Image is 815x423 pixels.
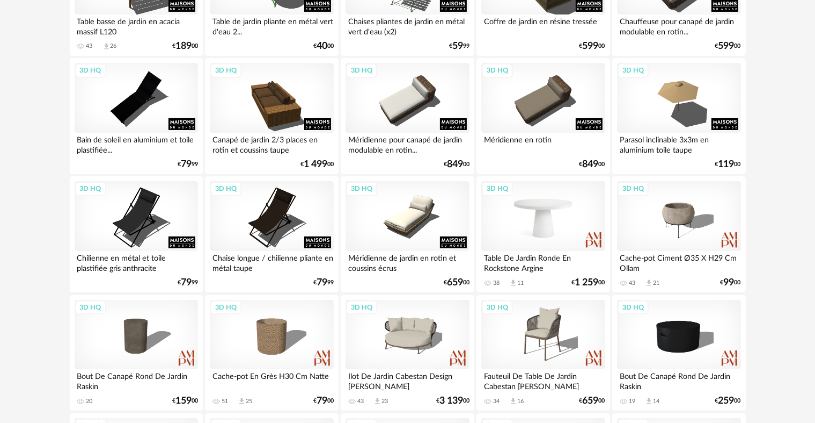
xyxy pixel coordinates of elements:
[715,42,741,50] div: € 00
[618,182,649,196] div: 3D HQ
[452,42,463,50] span: 59
[70,176,203,292] a: 3D HQ Chilienne en métal et toile plastifiée gris anthracite €7999
[645,397,653,405] span: Download icon
[175,42,192,50] span: 189
[181,161,192,168] span: 79
[178,161,198,168] div: € 99
[300,161,334,168] div: € 00
[222,398,228,405] div: 51
[317,279,327,286] span: 79
[341,176,474,292] a: 3D HQ Méridienne de jardin en rotin et coussins écrus €65900
[346,369,469,391] div: Ilot De Jardin Cabestan Design [PERSON_NAME]
[317,397,327,405] span: 79
[629,279,635,287] div: 43
[70,295,203,411] a: 3D HQ Bout De Canapé Rond De Jardin Raskin 20 €15900
[447,279,463,286] span: 659
[313,397,334,405] div: € 00
[75,182,106,196] div: 3D HQ
[617,15,740,36] div: Chauffeuse pour canapé de jardin modulable en rotin...
[172,397,198,405] div: € 00
[357,398,364,405] div: 43
[583,42,599,50] span: 599
[210,182,241,196] div: 3D HQ
[449,42,469,50] div: € 99
[715,161,741,168] div: € 00
[313,279,334,286] div: € 99
[304,161,327,168] span: 1 499
[346,182,377,196] div: 3D HQ
[509,397,517,405] span: Download icon
[572,279,605,286] div: € 00
[75,15,198,36] div: Table basse de jardin en acacia massif L120
[205,176,338,292] a: 3D HQ Chaise longue / chilienne pliante en métal taupe €7999
[75,300,106,314] div: 3D HQ
[715,397,741,405] div: € 00
[447,161,463,168] span: 849
[210,63,241,77] div: 3D HQ
[509,279,517,287] span: Download icon
[178,279,198,286] div: € 99
[444,161,469,168] div: € 00
[346,251,469,273] div: Méridienne de jardin en rotin et coussins écrus
[653,279,659,287] div: 21
[75,251,198,273] div: Chilienne en métal et toile plastifiée gris anthracite
[476,176,610,292] a: 3D HQ Table De Jardin Ronde En Rockstone Argine 38 Download icon 11 €1 25900
[346,133,469,154] div: Méridienne pour canapé de jardin modulable en rotin...
[205,58,338,174] a: 3D HQ Canapé de jardin 2/3 places en rotin et coussins taupe €1 49900
[210,300,241,314] div: 3D HQ
[481,15,605,36] div: Coffre de jardin en résine tressée
[210,133,333,154] div: Canapé de jardin 2/3 places en rotin et coussins taupe
[444,279,469,286] div: € 00
[629,398,635,405] div: 19
[481,251,605,273] div: Table De Jardin Ronde En Rockstone Argine
[575,279,599,286] span: 1 259
[579,42,605,50] div: € 00
[75,133,198,154] div: Bain de soleil en aluminium et toile plastifiée...
[210,15,333,36] div: Table de jardin pliante en métal vert d'eau 2...
[482,300,513,314] div: 3D HQ
[238,397,246,405] span: Download icon
[86,398,93,405] div: 20
[246,398,252,405] div: 25
[718,161,735,168] span: 119
[75,63,106,77] div: 3D HQ
[583,161,599,168] span: 849
[517,279,524,287] div: 11
[86,42,93,50] div: 43
[111,42,117,50] div: 26
[482,182,513,196] div: 3D HQ
[436,397,469,405] div: € 00
[653,398,659,405] div: 14
[210,251,333,273] div: Chaise longue / chilienne pliante en métal taupe
[373,397,381,405] span: Download icon
[205,295,338,411] a: 3D HQ Cache-pot En Grès H30 Cm Natte 51 Download icon 25 €7900
[579,161,605,168] div: € 00
[718,397,735,405] span: 259
[517,398,524,405] div: 16
[612,58,745,174] a: 3D HQ Parasol inclinable 3x3m en aluminium toile taupe €11900
[341,295,474,411] a: 3D HQ Ilot De Jardin Cabestan Design [PERSON_NAME] 43 Download icon 23 €3 13900
[724,279,735,286] span: 99
[617,369,740,391] div: Bout De Canapé Rond De Jardin Raskin
[439,397,463,405] span: 3 139
[341,58,474,174] a: 3D HQ Méridienne pour canapé de jardin modulable en rotin... €84900
[645,279,653,287] span: Download icon
[482,63,513,77] div: 3D HQ
[481,133,605,154] div: Méridienne en rotin
[181,279,192,286] span: 79
[70,58,203,174] a: 3D HQ Bain de soleil en aluminium et toile plastifiée... €7999
[583,397,599,405] span: 659
[617,133,740,154] div: Parasol inclinable 3x3m en aluminium toile taupe
[381,398,388,405] div: 23
[346,63,377,77] div: 3D HQ
[493,398,500,405] div: 34
[102,42,111,51] span: Download icon
[618,63,649,77] div: 3D HQ
[210,369,333,391] div: Cache-pot En Grès H30 Cm Natte
[75,369,198,391] div: Bout De Canapé Rond De Jardin Raskin
[617,251,740,273] div: Cache-pot Ciment Ø35 X H29 Cm Ollam
[313,42,334,50] div: € 00
[317,42,327,50] span: 40
[618,300,649,314] div: 3D HQ
[476,295,610,411] a: 3D HQ Fauteuil De Table De Jardin Cabestan [PERSON_NAME] 34 Download icon 16 €65900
